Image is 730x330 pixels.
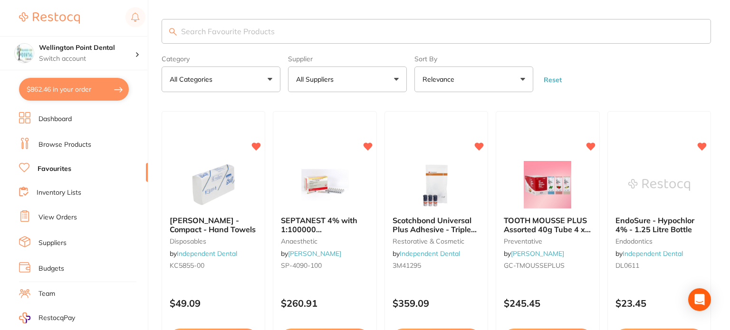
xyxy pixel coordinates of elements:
a: [PERSON_NAME] [511,249,564,258]
span: by [504,249,564,258]
img: RestocqPay [19,312,30,323]
p: $260.91 [281,298,368,309]
p: All Categories [170,75,216,84]
a: Independent Dental [623,249,683,258]
input: Search Favourite Products [162,19,711,44]
span: SP-4090-100 [281,261,322,270]
span: GC-TMOUSSEPLUS [504,261,565,270]
button: All Suppliers [288,66,407,92]
small: endodontics [615,237,703,245]
span: by [393,249,460,258]
a: Team [38,289,55,299]
img: Scotchbond Universal Plus Adhesive - Triple Pack [405,161,467,208]
span: by [170,249,237,258]
a: [PERSON_NAME] [288,249,341,258]
img: EndoSure - Hypochlor 4% - 1.25 Litre Bottle [628,161,690,208]
p: All Suppliers [296,75,337,84]
span: [PERSON_NAME] - Compact - Hand Towels [170,216,256,234]
b: EndoSure - Hypochlor 4% - 1.25 Litre Bottle [615,216,703,234]
span: 3M41295 [393,261,421,270]
a: Browse Products [38,140,91,150]
span: by [281,249,341,258]
h4: Wellington Point Dental [39,43,135,53]
small: preventative [504,237,591,245]
a: View Orders [38,213,77,222]
a: Independent Dental [400,249,460,258]
span: DL0611 [615,261,639,270]
a: Inventory Lists [37,188,81,198]
button: $862.46 in your order [19,78,129,101]
small: restorative & cosmetic [393,237,480,245]
b: SEPTANEST 4% with 1:100000 adrenalin 2.2ml 2xBox 50 GOLD [281,216,368,234]
a: Favourites [38,164,71,174]
b: Scotchbond Universal Plus Adhesive - Triple Pack [393,216,480,234]
span: TOOTH MOUSSE PLUS Assorted 40g Tube 4 x Mint & Straw 2 x Van [504,216,591,243]
p: Relevance [423,75,458,84]
p: $23.45 [615,298,703,309]
a: Dashboard [38,114,72,124]
img: Restocq Logo [19,12,80,24]
button: Relevance [414,66,533,92]
img: Scott - Compact - Hand Towels [182,161,244,208]
p: $49.09 [170,298,257,309]
img: SEPTANEST 4% with 1:100000 adrenalin 2.2ml 2xBox 50 GOLD [294,161,356,208]
button: Reset [541,75,565,84]
p: $245.45 [504,298,591,309]
b: TOOTH MOUSSE PLUS Assorted 40g Tube 4 x Mint & Straw 2 x Van [504,216,591,234]
b: Scott - Compact - Hand Towels [170,216,257,234]
a: Suppliers [38,238,67,248]
img: Wellington Point Dental [15,44,34,63]
label: Sort By [414,55,533,63]
p: $359.09 [393,298,480,309]
p: Switch account [39,54,135,64]
label: Category [162,55,280,63]
small: disposables [170,237,257,245]
img: TOOTH MOUSSE PLUS Assorted 40g Tube 4 x Mint & Straw 2 x Van [517,161,578,208]
span: by [615,249,683,258]
a: RestocqPay [19,312,75,323]
a: Restocq Logo [19,7,80,29]
span: Scotchbond Universal Plus Adhesive - Triple Pack [393,216,477,243]
span: SEPTANEST 4% with 1:100000 [MEDICAL_DATA] 2.2ml 2xBox 50 GOLD [281,216,368,251]
small: anaesthetic [281,237,368,245]
span: RestocqPay [38,313,75,323]
a: Independent Dental [177,249,237,258]
button: All Categories [162,66,280,92]
div: Open Intercom Messenger [688,288,711,311]
span: EndoSure - Hypochlor 4% - 1.25 Litre Bottle [615,216,694,234]
a: Budgets [38,264,64,273]
label: Supplier [288,55,407,63]
span: KC5855-00 [170,261,204,270]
